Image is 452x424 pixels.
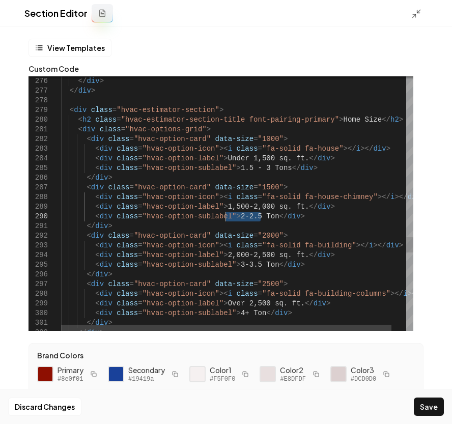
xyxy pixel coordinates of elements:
span: ></ [360,145,373,153]
span: > [330,203,334,211]
span: class [237,241,258,249]
span: div [318,251,330,259]
span: "fa-solid fa-house" [262,145,344,153]
span: "hvac-estimator-section-title font-pairing-primary [121,116,335,124]
span: = [253,135,258,143]
span: </ [382,116,390,124]
span: "fa-solid fa-building" [262,241,356,249]
span: > [284,232,288,240]
span: > [330,251,334,259]
span: = [258,241,262,249]
span: = [258,193,262,201]
span: > [339,116,343,124]
span: "1000" [258,135,284,143]
span: "fa-solid fa-house-chimney" [262,193,378,201]
button: Save [414,398,444,416]
span: i [403,290,407,298]
span: = [258,290,262,298]
span: data-size [215,135,254,143]
span: div [288,212,300,220]
span: > [284,183,288,191]
span: Under 1,500 sq. ft. [228,154,309,162]
span: h2 [390,116,399,124]
label: Brand Colors [37,352,415,359]
span: div [386,241,399,249]
span: Over 2,500 sq. ft. [228,299,305,307]
span: 3-3.5 Ton [241,261,279,269]
span: div [318,154,330,162]
span: data-size [215,280,254,288]
span: class [237,193,258,201]
span: </ [309,203,318,211]
span: i [390,193,394,201]
div: Click to copy #E8DFDF [260,366,276,382]
span: i [356,145,360,153]
span: > [301,212,305,220]
span: div [314,299,326,307]
span: ></ [373,241,386,249]
div: Click to copy #DCD0D0 [330,366,347,382]
span: data-size [215,183,254,191]
span: </ [279,212,288,220]
span: </ [309,251,318,259]
span: </ [305,299,314,307]
span: ></ [344,145,356,153]
span: ></ [378,193,390,201]
span: > [330,154,334,162]
span: > [314,164,318,172]
span: div [301,164,314,172]
span: </ [266,309,275,317]
span: = [253,232,258,240]
span: </ [279,261,288,269]
span: = [253,280,258,288]
span: "1500" [258,183,284,191]
span: > [386,145,390,153]
span: > [399,116,403,124]
label: Custom Code [29,65,423,72]
span: 1,500-2,000 sq. ft. [228,203,309,211]
span: class [237,290,258,298]
span: div [288,261,300,269]
span: #DCD0D0 [351,375,376,383]
span: Home Size [344,116,382,124]
span: "fa-solid fa-building-columns" [262,290,390,298]
span: > [284,280,288,288]
span: " [335,116,339,124]
span: </ [309,154,318,162]
span: > [288,309,292,317]
span: i [369,241,373,249]
span: Color 2 [280,365,305,375]
span: #E8DFDF [280,375,305,383]
span: 2-2.5 Ton [241,212,279,220]
span: div [318,203,330,211]
span: > [301,261,305,269]
span: 1.5 - 3 Tons [241,164,292,172]
span: ></ [356,241,369,249]
span: "2500" [258,280,284,288]
span: > [399,241,403,249]
span: ></ [390,290,403,298]
span: Color 3 [351,365,376,375]
span: = [258,145,262,153]
span: </ [292,164,301,172]
span: = [253,183,258,191]
span: div [373,145,386,153]
span: 2,000-2,500 sq. ft. [228,251,309,259]
span: 4+ Ton [241,309,266,317]
span: div [275,309,288,317]
span: data-size [215,232,254,240]
span: > [326,299,330,307]
span: > [284,135,288,143]
span: class [237,145,258,153]
span: ></ [394,193,407,201]
span: "2000" [258,232,284,240]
